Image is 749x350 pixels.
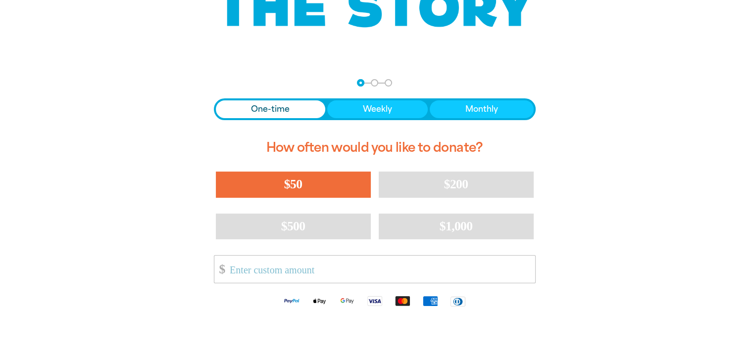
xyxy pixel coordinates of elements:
img: Visa logo [361,295,389,306]
button: Weekly [327,100,428,118]
span: $500 [281,219,305,233]
button: $50 [216,172,371,197]
input: Enter custom amount [223,256,535,283]
img: Diners Club logo [444,296,472,307]
img: American Express logo [416,295,444,306]
div: Available payment methods [214,287,536,314]
button: Navigate to step 1 of 3 to enter your donation amount [357,79,364,87]
img: Apple Pay logo [305,295,333,306]
img: Paypal logo [278,295,305,306]
span: One-time [251,103,290,115]
img: Google Pay logo [333,295,361,306]
span: Monthly [465,103,498,115]
span: $50 [284,177,302,191]
button: Monthly [430,100,534,118]
h2: How often would you like to donate? [214,132,536,164]
div: Donation frequency [214,98,536,120]
img: Mastercard logo [389,295,416,306]
span: $200 [444,177,468,191]
button: $200 [379,172,534,197]
span: $ [214,258,225,280]
button: $1,000 [379,214,534,239]
button: Navigate to step 2 of 3 to enter your details [371,79,378,87]
span: $1,000 [440,219,473,233]
span: Weekly [363,103,392,115]
button: $500 [216,214,371,239]
button: Navigate to step 3 of 3 to enter your payment details [385,79,392,87]
button: One-time [216,100,326,118]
